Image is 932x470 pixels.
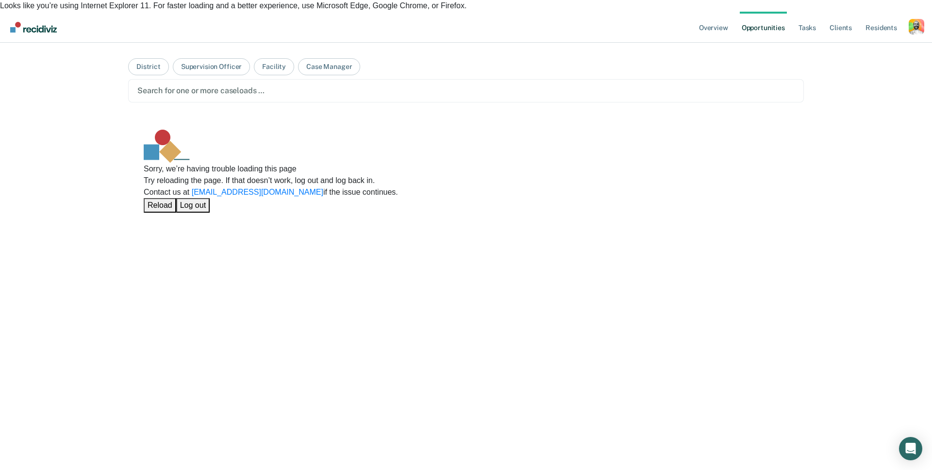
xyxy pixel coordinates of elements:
span: × [925,11,932,24]
div: Sorry, we’re having trouble loading this page [144,163,788,175]
button: Reload [144,198,176,213]
img: Recidiviz [10,22,57,33]
a: Clients [828,12,854,43]
a: [EMAIL_ADDRESS][DOMAIN_NAME] [192,188,323,196]
button: Profile dropdown button [909,19,924,34]
a: Opportunities [740,12,787,43]
button: Facility [254,58,294,75]
button: Case Manager [298,58,360,75]
a: Residents [864,12,899,43]
button: Log out [176,198,210,213]
div: Try reloading the page. If that doesn’t work, log out and log back in. Contact us at if the issue... [144,175,788,198]
a: Tasks [797,12,818,43]
div: Open Intercom Messenger [899,437,922,460]
button: District [128,58,169,75]
a: Overview [697,12,730,43]
button: Supervision Officer [173,58,250,75]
